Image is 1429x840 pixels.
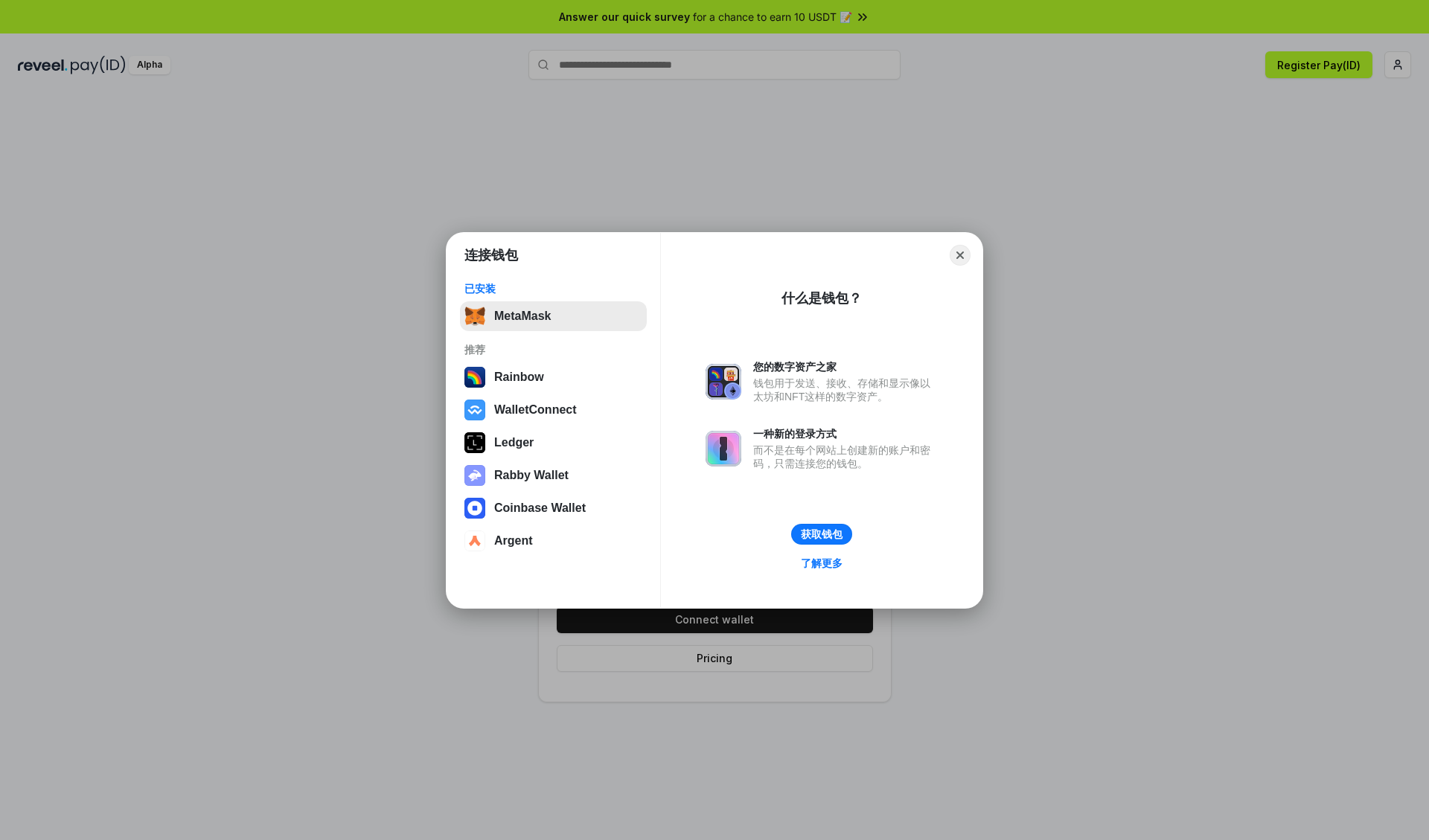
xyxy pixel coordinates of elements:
[460,362,647,392] button: Rainbow
[494,371,544,384] div: Rainbow
[460,428,647,458] button: Ledger
[460,395,647,425] button: WalletConnect
[460,526,647,556] button: Argent
[706,364,741,400] img: svg+xml,%3Csvg%20xmlns%3D%22http%3A%2F%2Fwww.w3.org%2F2000%2Fsvg%22%20fill%3D%22none%22%20viewBox...
[464,498,485,519] img: svg+xml,%3Csvg%20width%3D%2228%22%20height%3D%2228%22%20viewBox%3D%220%200%2028%2028%22%20fill%3D...
[464,400,485,420] img: svg+xml,%3Csvg%20width%3D%2228%22%20height%3D%2228%22%20viewBox%3D%220%200%2028%2028%22%20fill%3D...
[753,376,938,403] div: 钱包用于发送、接收、存储和显示像以太坊和NFT这样的数字资产。
[464,282,642,295] div: 已安装
[494,501,586,515] div: Coinbase Wallet
[753,443,938,470] div: 而不是在每个网站上创建新的账户和密码，只需连接您的钱包。
[464,530,485,551] img: svg+xml,%3Csvg%20width%3D%2228%22%20height%3D%2228%22%20viewBox%3D%220%200%2028%2028%22%20fill%3D...
[753,360,938,373] div: 您的数字资产之家
[753,427,938,440] div: 一种新的登录方式
[494,534,533,548] div: Argent
[494,403,577,417] div: WalletConnect
[494,436,534,449] div: Ledger
[792,554,851,573] a: 了解更多
[781,289,862,307] div: 什么是钱包？
[801,557,843,570] div: 了解更多
[460,301,647,331] button: MetaMask
[460,461,647,490] button: Rabby Wallet
[464,465,485,486] img: svg+xml,%3Csvg%20xmlns%3D%22http%3A%2F%2Fwww.w3.org%2F2000%2Fsvg%22%20fill%3D%22none%22%20viewBox...
[791,524,852,545] button: 获取钱包
[464,246,518,264] h1: 连接钱包
[801,528,843,541] div: 获取钱包
[460,493,647,523] button: Coinbase Wallet
[494,310,551,323] div: MetaMask
[464,306,485,327] img: svg+xml,%3Csvg%20fill%3D%22none%22%20height%3D%2233%22%20viewBox%3D%220%200%2035%2033%22%20width%...
[464,343,642,356] div: 推荐
[706,431,741,467] img: svg+xml,%3Csvg%20xmlns%3D%22http%3A%2F%2Fwww.w3.org%2F2000%2Fsvg%22%20fill%3D%22none%22%20viewBox...
[464,367,485,388] img: svg+xml,%3Csvg%20width%3D%22120%22%20height%3D%22120%22%20viewBox%3D%220%200%20120%20120%22%20fil...
[494,469,569,482] div: Rabby Wallet
[464,432,485,453] img: svg+xml,%3Csvg%20xmlns%3D%22http%3A%2F%2Fwww.w3.org%2F2000%2Fsvg%22%20width%3D%2228%22%20height%3...
[950,245,971,266] button: Close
